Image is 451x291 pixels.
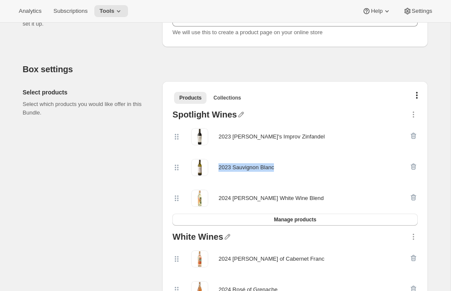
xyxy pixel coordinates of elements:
[218,255,324,263] div: 2024 [PERSON_NAME] of Cabernet Franc
[179,94,201,101] span: Products
[99,8,114,15] span: Tools
[23,100,148,117] p: Select which products you would like offer in this Bundle.
[172,232,223,244] div: White Wines
[357,5,396,17] button: Help
[218,194,323,203] div: 2024 [PERSON_NAME] White Wine Blend
[371,8,382,15] span: Help
[398,5,437,17] button: Settings
[94,5,128,17] button: Tools
[23,64,428,74] h2: Box settings
[213,94,241,101] span: Collections
[218,132,325,141] div: 2023 [PERSON_NAME]'s Improv Zinfandel
[19,8,41,15] span: Analytics
[172,214,418,226] button: Manage products
[172,29,323,35] span: We will use this to create a product page on your online store
[191,128,208,145] img: 2023 Gary's Improv Zinfandel
[274,216,316,223] span: Manage products
[191,190,208,207] img: 2024 Reyna Noriega White Wine Blend
[48,5,93,17] button: Subscriptions
[191,250,208,267] img: 2024 Reyna Rosé of Cabernet Franc
[218,163,274,172] div: 2023 Sauvignon Blanc
[14,5,47,17] button: Analytics
[53,8,87,15] span: Subscriptions
[172,110,237,121] div: Spotlight Wines
[23,88,148,97] h2: Select products
[191,159,208,176] img: 2023 Sauvignon Blanc
[412,8,432,15] span: Settings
